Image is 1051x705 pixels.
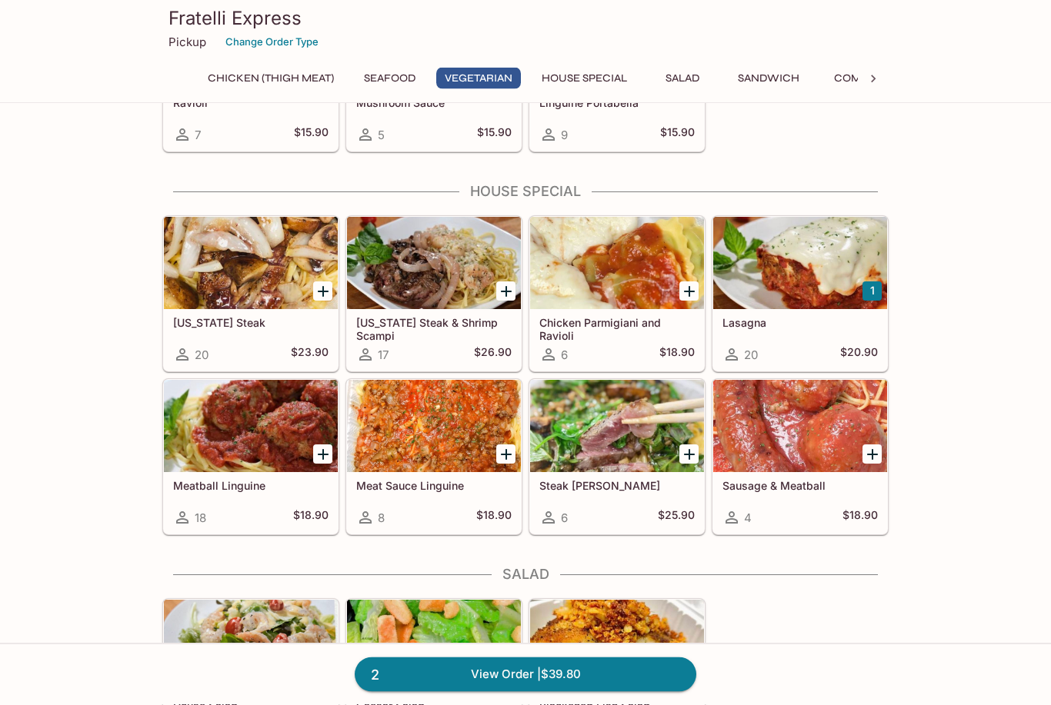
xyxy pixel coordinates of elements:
div: Meatball Linguine [164,381,338,473]
button: Add Steak Basilio [679,445,699,464]
div: Steak Basilio [530,381,704,473]
span: 2 [362,664,389,686]
h4: Salad [162,567,889,584]
div: New York Steak & Shrimp Scampi [347,218,521,310]
h5: $18.90 [842,509,878,527]
a: [US_STATE] Steak20$23.90 [163,217,339,372]
a: Meatball Linguine18$18.90 [163,380,339,535]
div: New York Steak [164,218,338,310]
div: Sausage & Meatball [713,381,887,473]
a: Chicken Parmigiani and Ravioli6$18.90 [529,217,705,372]
span: 20 [195,348,209,363]
h5: $15.90 [660,126,695,145]
h5: $15.90 [477,126,512,145]
span: 6 [561,511,568,526]
h5: $20.90 [840,346,878,364]
p: Pickup [168,35,206,49]
div: Blackened Fish Salad [530,600,704,693]
a: Sausage & Meatball4$18.90 [712,380,888,535]
div: Chicken Parmigiani and Ravioli [530,218,704,310]
a: Steak [PERSON_NAME]6$25.90 [529,380,705,535]
button: House Special [533,68,636,89]
button: Add New York Steak [313,282,332,301]
span: 20 [744,348,758,363]
h5: $25.90 [658,509,695,527]
span: 17 [378,348,389,363]
h5: $23.90 [291,346,329,364]
span: 6 [561,348,568,363]
button: Add Chicken Parmigiani and Ravioli [679,282,699,301]
h5: Chicken Parmigiani and Ravioli [539,317,695,342]
span: 7 [195,128,201,143]
button: Vegetarian [436,68,521,89]
button: Add Lasagna [862,282,882,301]
a: [US_STATE] Steak & Shrimp Scampi17$26.90 [346,217,522,372]
span: 9 [561,128,568,143]
a: Meat Sauce Linguine8$18.90 [346,380,522,535]
h4: House Special [162,184,889,201]
div: Meat Sauce Linguine [347,381,521,473]
span: 5 [378,128,385,143]
h3: Fratelli Express [168,6,883,30]
button: Chicken (Thigh Meat) [199,68,342,89]
button: Combo [820,68,889,89]
div: Caesar Salad [347,600,521,693]
h5: $18.90 [659,346,695,364]
button: Add Meatball Linguine [313,445,332,464]
h5: Meat Sauce Linguine [356,480,512,493]
span: 8 [378,511,385,526]
button: Sandwich [729,68,808,89]
button: Seafood [355,68,424,89]
div: House Salad [164,600,338,693]
button: Add New York Steak & Shrimp Scampi [496,282,515,301]
h5: $18.90 [476,509,512,527]
button: Add Meat Sauce Linguine [496,445,515,464]
h5: [US_STATE] Steak [173,317,329,330]
button: Add Sausage & Meatball [862,445,882,464]
h5: Steak [PERSON_NAME] [539,480,695,493]
h5: $15.90 [294,126,329,145]
h5: Lasagna [722,317,878,330]
button: Salad [648,68,717,89]
div: Lasagna [713,218,887,310]
button: Change Order Type [219,30,325,54]
h5: Meatball Linguine [173,480,329,493]
a: 2View Order |$39.80 [355,657,696,691]
a: Lasagna20$20.90 [712,217,888,372]
h5: $26.90 [474,346,512,364]
h5: Sausage & Meatball [722,480,878,493]
span: 18 [195,511,206,526]
h5: [US_STATE] Steak & Shrimp Scampi [356,317,512,342]
span: 4 [744,511,752,526]
h5: $18.90 [293,509,329,527]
